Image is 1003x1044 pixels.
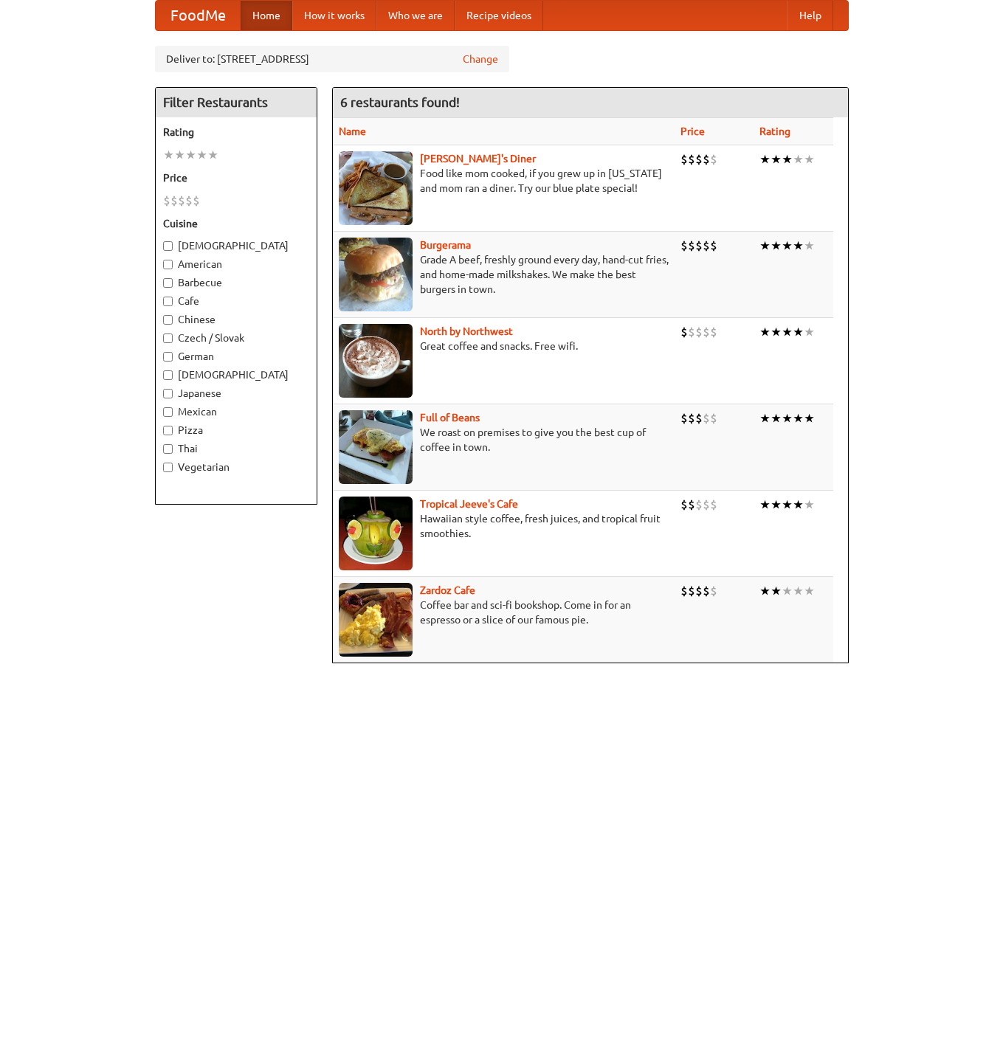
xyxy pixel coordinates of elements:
[680,497,688,513] li: $
[163,423,309,438] label: Pizza
[710,583,717,599] li: $
[339,583,413,657] img: zardoz.jpg
[163,257,309,272] label: American
[782,324,793,340] li: ★
[340,95,460,109] ng-pluralize: 6 restaurants found!
[163,170,309,185] h5: Price
[163,386,309,401] label: Japanese
[163,216,309,231] h5: Cuisine
[163,349,309,364] label: German
[156,1,241,30] a: FoodMe
[420,412,480,424] a: Full of Beans
[163,312,309,327] label: Chinese
[695,324,703,340] li: $
[339,238,413,311] img: burgerama.jpg
[759,151,771,167] li: ★
[163,444,173,454] input: Thai
[771,497,782,513] li: ★
[688,324,695,340] li: $
[163,294,309,308] label: Cafe
[793,324,804,340] li: ★
[782,410,793,426] li: ★
[703,583,710,599] li: $
[185,193,193,209] li: $
[196,147,207,163] li: ★
[787,1,833,30] a: Help
[163,333,173,343] input: Czech / Slovak
[680,125,705,137] a: Price
[174,147,185,163] li: ★
[420,153,536,165] b: [PERSON_NAME]'s Diner
[688,410,695,426] li: $
[163,407,173,417] input: Mexican
[163,463,173,472] input: Vegetarian
[420,325,513,337] a: North by Northwest
[420,239,471,251] a: Burgerama
[695,583,703,599] li: $
[163,278,173,288] input: Barbecue
[710,238,717,254] li: $
[759,238,771,254] li: ★
[163,125,309,139] h5: Rating
[688,238,695,254] li: $
[804,324,815,340] li: ★
[163,147,174,163] li: ★
[155,46,509,72] div: Deliver to: [STREET_ADDRESS]
[680,238,688,254] li: $
[420,498,518,510] a: Tropical Jeeve's Cafe
[695,497,703,513] li: $
[804,238,815,254] li: ★
[688,583,695,599] li: $
[241,1,292,30] a: Home
[193,193,200,209] li: $
[703,410,710,426] li: $
[771,583,782,599] li: ★
[163,352,173,362] input: German
[771,410,782,426] li: ★
[759,410,771,426] li: ★
[703,238,710,254] li: $
[420,584,475,596] a: Zardoz Cafe
[782,497,793,513] li: ★
[163,238,309,253] label: [DEMOGRAPHIC_DATA]
[793,410,804,426] li: ★
[339,125,366,137] a: Name
[680,410,688,426] li: $
[156,88,317,117] h4: Filter Restaurants
[292,1,376,30] a: How it works
[339,410,413,484] img: beans.jpg
[339,339,669,353] p: Great coffee and snacks. Free wifi.
[782,238,793,254] li: ★
[688,151,695,167] li: $
[455,1,543,30] a: Recipe videos
[804,497,815,513] li: ★
[782,151,793,167] li: ★
[710,324,717,340] li: $
[793,151,804,167] li: ★
[339,497,413,570] img: jeeves.jpg
[759,324,771,340] li: ★
[759,583,771,599] li: ★
[339,324,413,398] img: north.jpg
[804,410,815,426] li: ★
[804,151,815,167] li: ★
[163,426,173,435] input: Pizza
[339,252,669,297] p: Grade A beef, freshly ground every day, hand-cut fries, and home-made milkshakes. We make the bes...
[163,389,173,398] input: Japanese
[703,497,710,513] li: $
[376,1,455,30] a: Who we are
[793,238,804,254] li: ★
[163,460,309,474] label: Vegetarian
[793,497,804,513] li: ★
[695,410,703,426] li: $
[339,598,669,627] p: Coffee bar and sci-fi bookshop. Come in for an espresso or a slice of our famous pie.
[170,193,178,209] li: $
[339,151,413,225] img: sallys.jpg
[163,367,309,382] label: [DEMOGRAPHIC_DATA]
[163,275,309,290] label: Barbecue
[680,583,688,599] li: $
